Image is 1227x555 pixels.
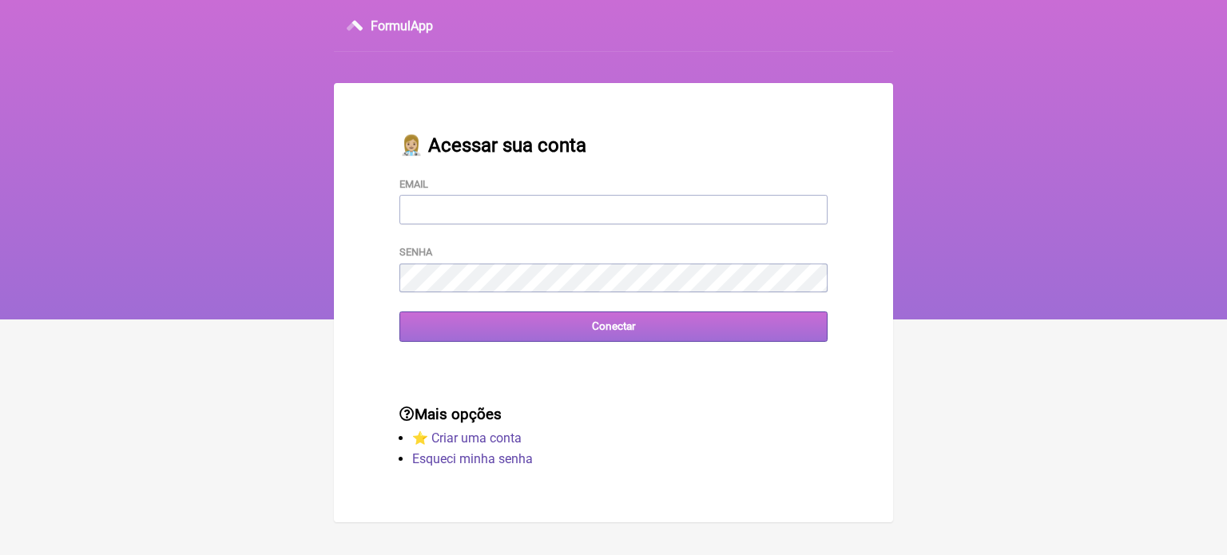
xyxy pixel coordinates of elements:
[412,430,522,446] a: ⭐️ Criar uma conta
[399,246,432,258] label: Senha
[399,311,828,341] input: Conectar
[399,406,828,423] h3: Mais opções
[371,18,433,34] h3: FormulApp
[399,178,428,190] label: Email
[399,134,828,157] h2: 👩🏼‍⚕️ Acessar sua conta
[412,451,533,466] a: Esqueci minha senha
